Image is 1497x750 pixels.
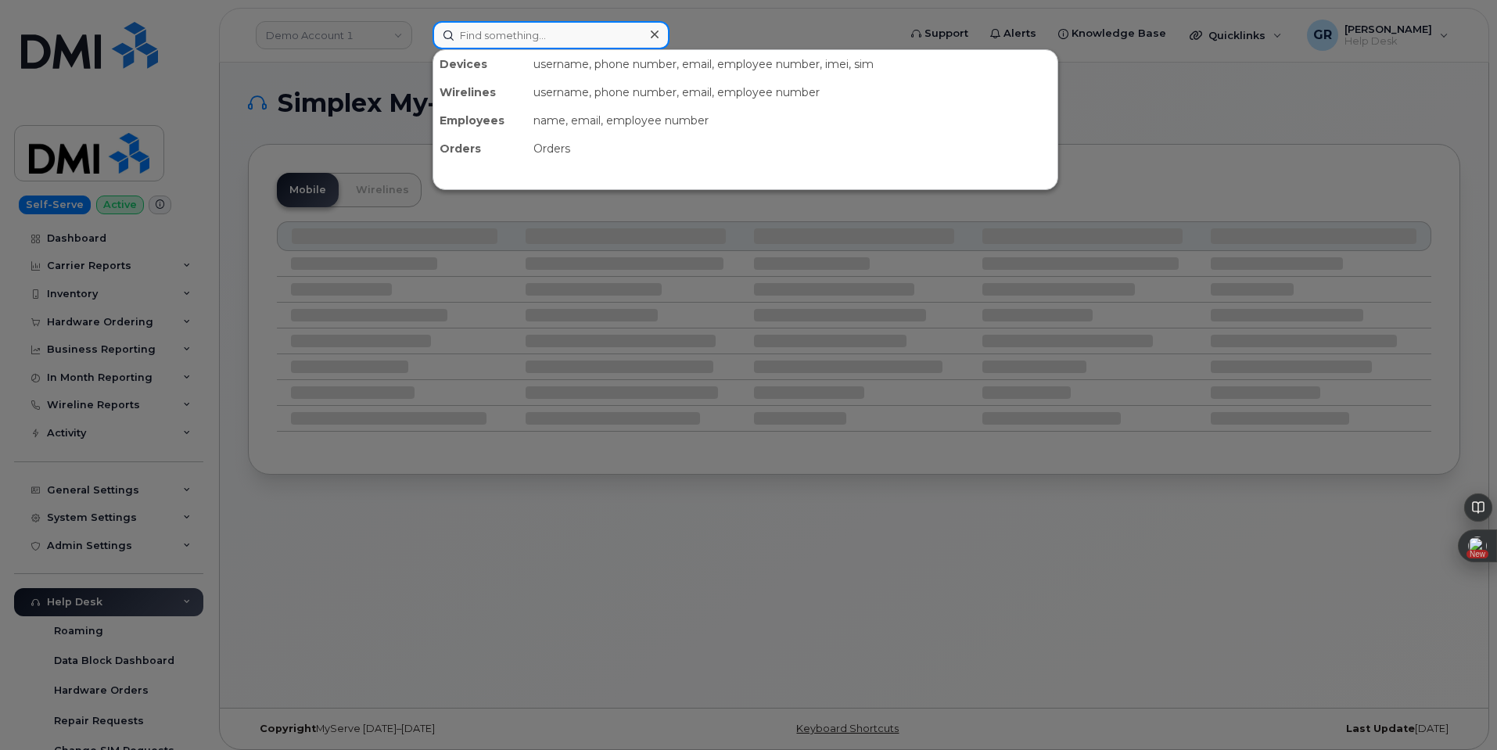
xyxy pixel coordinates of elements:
[433,50,527,78] div: Devices
[527,135,1057,163] div: Orders
[527,50,1057,78] div: username, phone number, email, employee number, imei, sim
[527,78,1057,106] div: username, phone number, email, employee number
[433,78,527,106] div: Wirelines
[527,106,1057,135] div: name, email, employee number
[433,106,527,135] div: Employees
[433,135,527,163] div: Orders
